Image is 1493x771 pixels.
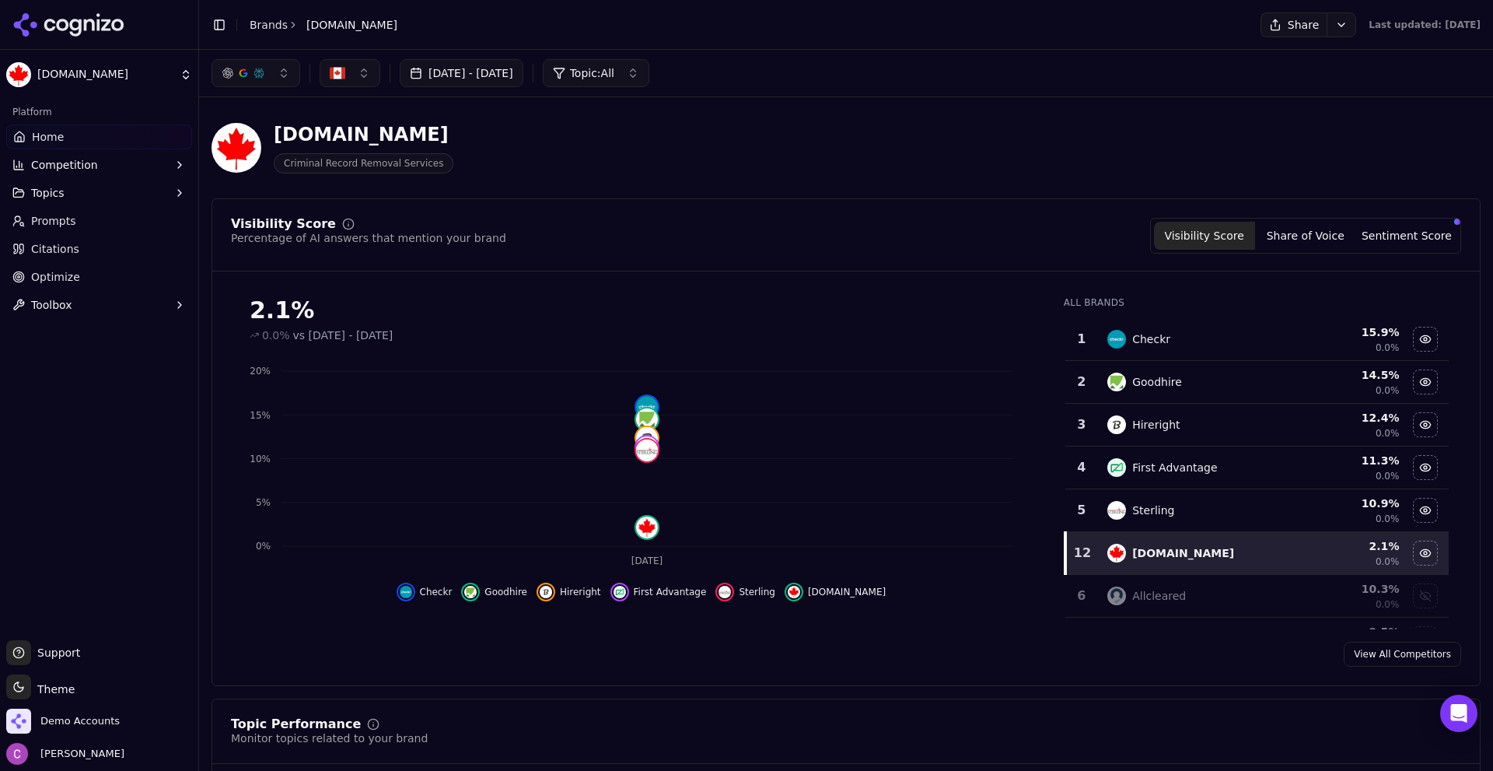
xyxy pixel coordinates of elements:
[1299,496,1399,511] div: 10.9 %
[6,237,192,261] a: Citations
[1376,342,1400,354] span: 0.0%
[1376,598,1400,611] span: 0.0%
[6,743,28,765] img: Chris Abouraad
[262,328,290,343] span: 0.0%
[1132,545,1234,561] div: [DOMAIN_NAME]
[1356,222,1457,250] button: Sentiment Score
[274,153,453,173] span: Criminal Record Removal Services
[1413,584,1438,608] button: Show allcleared data
[1299,367,1399,383] div: 14.5 %
[1072,501,1093,520] div: 5
[6,743,124,765] button: Open user button
[6,180,192,205] button: Topics
[1132,331,1170,347] div: Checkr
[1072,373,1093,391] div: 2
[1299,453,1399,468] div: 11.3 %
[788,586,800,598] img: pardons.org
[397,583,453,601] button: Hide checkr data
[231,230,506,246] div: Percentage of AI answers that mention your brand
[636,517,658,538] img: pardons.org
[1132,374,1182,390] div: Goodhire
[1065,532,1449,575] tr: 12pardons.org[DOMAIN_NAME]2.1%0.0%Hide pardons.org data
[1260,12,1327,37] button: Share
[1132,588,1186,604] div: Allcleared
[1413,626,1438,651] button: Show certn data
[1107,587,1126,605] img: allcleared
[6,100,192,124] div: Platform
[400,586,412,598] img: checkr
[31,185,65,201] span: Topics
[1376,384,1400,397] span: 0.0%
[1065,489,1449,532] tr: 5sterlingSterling10.9%0.0%Hide sterling data
[461,583,527,601] button: Hide goodhire data
[808,586,886,598] span: [DOMAIN_NAME]
[1107,501,1126,520] img: sterling
[40,714,120,728] span: Demo Accounts
[250,17,397,33] nav: breadcrumb
[636,436,658,458] img: first advantage
[293,328,393,343] span: vs [DATE] - [DATE]
[34,747,124,761] span: [PERSON_NAME]
[1413,498,1438,523] button: Hide sterling data
[1072,415,1093,434] div: 3
[636,440,658,461] img: sterling
[1107,330,1126,349] img: checkr
[634,586,707,598] span: First Advantage
[631,555,663,566] tspan: [DATE]
[1073,544,1093,562] div: 12
[231,218,336,230] div: Visibility Score
[464,586,477,598] img: goodhire
[1299,324,1399,340] div: 15.9 %
[636,396,658,418] img: checkr
[715,583,775,601] button: Hide sterling data
[1376,513,1400,525] span: 0.0%
[231,718,361,731] div: Topic Performance
[6,124,192,149] a: Home
[31,269,80,285] span: Optimize
[1376,470,1400,482] span: 0.0%
[560,586,601,598] span: Hireright
[1413,455,1438,480] button: Hide first advantage data
[1413,370,1438,394] button: Hide goodhire data
[31,241,79,257] span: Citations
[1072,587,1093,605] div: 6
[420,586,453,598] span: Checkr
[1413,412,1438,437] button: Hide hireright data
[306,17,397,33] span: [DOMAIN_NAME]
[256,497,271,508] tspan: 5%
[1299,624,1399,640] div: 9.5 %
[636,408,658,430] img: goodhire
[250,296,1033,324] div: 2.1%
[31,645,80,661] span: Support
[1440,695,1477,732] div: Open Intercom Messenger
[1132,503,1174,518] div: Sterling
[1065,404,1449,447] tr: 3hirerightHireright12.4%0.0%Hide hireright data
[400,59,523,87] button: [DATE] - [DATE]
[1064,296,1449,309] div: All Brands
[37,68,173,82] span: [DOMAIN_NAME]
[719,586,731,598] img: sterling
[1299,581,1399,597] div: 10.3 %
[250,454,271,464] tspan: 10%
[6,209,192,233] a: Prompts
[250,19,288,31] a: Brands
[1413,541,1438,566] button: Hide pardons.org data
[1072,458,1093,477] div: 4
[1065,618,1449,661] tr: 9.5%Show certn data
[636,427,658,449] img: hireright
[31,157,98,173] span: Competition
[32,129,64,145] span: Home
[537,583,601,601] button: Hide hireright data
[6,62,31,87] img: Pardons.org
[274,122,453,147] div: [DOMAIN_NAME]
[6,265,192,289] a: Optimize
[256,541,271,552] tspan: 0%
[31,213,76,229] span: Prompts
[6,293,192,317] button: Toolbox
[1065,318,1449,361] tr: 1checkrCheckr15.9%0.0%Hide checkr data
[1299,538,1399,554] div: 2.1 %
[250,366,271,377] tspan: 20%
[1107,373,1126,391] img: goodhire
[785,583,886,601] button: Hide pardons.org data
[1132,417,1180,433] div: Hireright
